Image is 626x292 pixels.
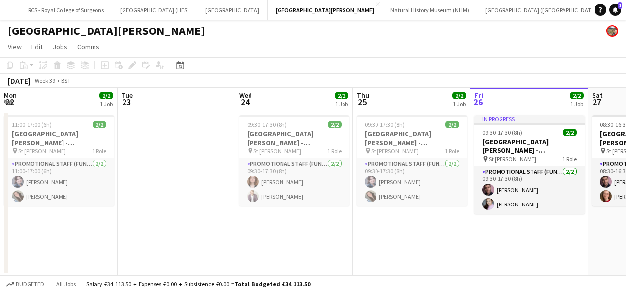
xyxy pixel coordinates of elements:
[452,92,466,99] span: 2/2
[563,155,577,163] span: 1 Role
[445,121,459,128] span: 2/2
[591,96,603,108] span: 27
[120,96,133,108] span: 23
[77,42,99,51] span: Comms
[20,0,112,20] button: RCS - Royal College of Surgeons
[618,2,622,9] span: 1
[8,24,205,38] h1: [GEOGRAPHIC_DATA][PERSON_NAME]
[100,100,113,108] div: 1 Job
[563,129,577,136] span: 2/2
[474,166,585,214] app-card-role: Promotional Staff (Fundraiser)2/209:30-17:30 (8h)[PERSON_NAME][PERSON_NAME]
[253,147,301,155] span: St [PERSON_NAME]
[16,281,44,288] span: Budgeted
[477,0,607,20] button: [GEOGRAPHIC_DATA] ([GEOGRAPHIC_DATA])
[2,96,17,108] span: 22
[92,147,106,155] span: 1 Role
[355,96,369,108] span: 25
[474,115,585,123] div: In progress
[28,40,47,53] a: Edit
[8,42,22,51] span: View
[4,129,114,147] h3: [GEOGRAPHIC_DATA][PERSON_NAME] - Fundraising
[197,0,268,20] button: [GEOGRAPHIC_DATA]
[474,91,483,100] span: Fri
[32,77,57,84] span: Week 39
[335,100,348,108] div: 1 Job
[371,147,419,155] span: St [PERSON_NAME]
[4,158,114,206] app-card-role: Promotional Staff (Fundraiser)2/211:00-17:00 (6h)[PERSON_NAME][PERSON_NAME]
[570,100,583,108] div: 1 Job
[238,96,252,108] span: 24
[365,121,405,128] span: 09:30-17:30 (8h)
[382,0,477,20] button: Natural History Museum (NHM)
[570,92,584,99] span: 2/2
[86,280,310,288] div: Salary £34 113.50 + Expenses £0.00 + Subsistence £0.00 =
[49,40,71,53] a: Jobs
[122,91,133,100] span: Tue
[609,4,621,16] a: 1
[489,155,536,163] span: St [PERSON_NAME]
[239,129,349,147] h3: [GEOGRAPHIC_DATA][PERSON_NAME] - Fundraising
[8,76,31,86] div: [DATE]
[12,121,52,128] span: 11:00-17:00 (6h)
[5,279,46,290] button: Budgeted
[4,91,17,100] span: Mon
[474,115,585,214] app-job-card: In progress09:30-17:30 (8h)2/2[GEOGRAPHIC_DATA][PERSON_NAME] - Fundraising St [PERSON_NAME]1 Role...
[61,77,71,84] div: BST
[4,115,114,206] app-job-card: 11:00-17:00 (6h)2/2[GEOGRAPHIC_DATA][PERSON_NAME] - Fundraising St [PERSON_NAME]1 RolePromotional...
[247,121,287,128] span: 09:30-17:30 (8h)
[357,91,369,100] span: Thu
[606,25,618,37] app-user-avatar: Alyce Paton
[112,0,197,20] button: [GEOGRAPHIC_DATA] (HES)
[99,92,113,99] span: 2/2
[93,121,106,128] span: 2/2
[445,147,459,155] span: 1 Role
[239,158,349,206] app-card-role: Promotional Staff (Fundraiser)2/209:30-17:30 (8h)[PERSON_NAME][PERSON_NAME]
[54,280,78,288] span: All jobs
[239,115,349,206] app-job-card: 09:30-17:30 (8h)2/2[GEOGRAPHIC_DATA][PERSON_NAME] - Fundraising St [PERSON_NAME]1 RolePromotional...
[482,129,522,136] span: 09:30-17:30 (8h)
[73,40,103,53] a: Comms
[327,147,342,155] span: 1 Role
[234,280,310,288] span: Total Budgeted £34 113.50
[53,42,67,51] span: Jobs
[239,91,252,100] span: Wed
[357,158,467,206] app-card-role: Promotional Staff (Fundraiser)2/209:30-17:30 (8h)[PERSON_NAME][PERSON_NAME]
[4,40,26,53] a: View
[328,121,342,128] span: 2/2
[18,147,66,155] span: St [PERSON_NAME]
[453,100,466,108] div: 1 Job
[357,129,467,147] h3: [GEOGRAPHIC_DATA][PERSON_NAME] - Fundraising
[592,91,603,100] span: Sat
[31,42,43,51] span: Edit
[357,115,467,206] app-job-card: 09:30-17:30 (8h)2/2[GEOGRAPHIC_DATA][PERSON_NAME] - Fundraising St [PERSON_NAME]1 RolePromotional...
[268,0,382,20] button: [GEOGRAPHIC_DATA][PERSON_NAME]
[473,96,483,108] span: 26
[474,137,585,155] h3: [GEOGRAPHIC_DATA][PERSON_NAME] - Fundraising
[335,92,348,99] span: 2/2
